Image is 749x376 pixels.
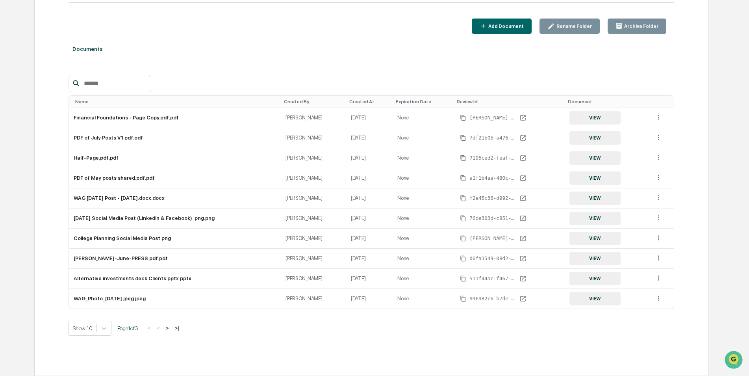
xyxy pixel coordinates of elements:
button: Copy Id [458,173,468,183]
button: Copy Id [458,294,468,303]
td: [DATE] [346,289,393,309]
td: College Planning Social Media Post.png [69,229,281,249]
span: a1f1b4aa-480c-456b-94f4-5322ec6c2c3c [469,175,517,181]
a: 🖐️Preclearance [5,96,54,110]
td: None [393,269,454,289]
td: [DATE] [346,128,393,148]
td: [DATE] [346,229,393,249]
div: Add Document [487,24,524,29]
button: Copy Id [458,194,468,203]
div: Archive Folder [623,24,658,29]
td: None [393,168,454,188]
span: f2e45c36-d992-4944-a549-dee745c2df3f [469,195,517,201]
span: Data Lookup [16,114,50,122]
button: Copy Id [458,113,468,123]
td: [DATE] [346,269,393,289]
span: 7df21b05-a476-46a3-adf8-06a2ff8be08e [469,135,517,141]
div: Start new chat [27,60,129,68]
td: [DATE] [346,249,393,269]
button: VIEW [569,111,621,125]
a: View Review [518,133,528,143]
a: View Review [518,274,528,283]
a: Powered byPylon [56,133,95,140]
span: Pylon [78,134,95,140]
div: 🗄️ [57,100,63,106]
a: View Review [518,113,528,123]
span: 7195ced2-feaf-4473-9852-0c082f6c56b0 [469,155,517,161]
div: Toggle SortBy [656,99,671,104]
td: Alternative investments deck Clients.pptx.pptx [69,269,281,289]
td: None [393,108,454,128]
td: [DATE] [346,208,393,229]
td: [DATE] [346,168,393,188]
td: [DATE] [346,108,393,128]
button: VIEW [569,252,621,265]
button: Rename Folder [540,19,600,34]
td: [PERSON_NAME] [281,108,346,128]
td: None [393,229,454,249]
span: Page 1 of 3 [117,325,138,331]
span: WILK-00001 [469,235,517,242]
div: Toggle SortBy [349,99,389,104]
td: [PERSON_NAME] [281,128,346,148]
span: Preclearance [16,99,51,107]
td: [PERSON_NAME] [281,269,346,289]
td: [DATE] [346,188,393,208]
span: Attestations [65,99,98,107]
td: [PERSON_NAME] [281,188,346,208]
div: Rename Folder [555,24,592,29]
div: We're available if you need us! [27,68,100,74]
td: [PERSON_NAME]-June-PRESS.pdf.pdf [69,249,281,269]
td: None [393,249,454,269]
span: 511f44ac-f467-49e9-946d-3515ac210c2a [469,275,517,282]
a: View Review [518,173,528,183]
td: None [393,128,454,148]
td: Half-Page.pdf.pdf [69,148,281,168]
span: 996982c6-b7de-439d-ae9b-f7e97252dc80 [469,296,517,302]
button: Archive Folder [608,19,667,34]
div: Documents [69,38,675,60]
td: Financial Foundations - Page Copy.pdf.pdf [69,108,281,128]
td: [PERSON_NAME] [281,148,346,168]
td: [PERSON_NAME] [281,289,346,309]
a: View Review [518,153,528,163]
td: WAG [DATE] Post - [DATE].docx.docx [69,188,281,208]
button: < [154,325,162,331]
td: WAG_Photo_[DATE].jpeg.jpeg [69,289,281,309]
button: Copy Id [458,133,468,143]
div: Toggle SortBy [284,99,343,104]
td: None [393,208,454,229]
button: Copy Id [458,214,468,223]
span: WILK-00007 [469,115,517,121]
a: 🔎Data Lookup [5,111,53,125]
td: [DATE] [346,148,393,168]
button: VIEW [569,171,621,185]
td: None [393,188,454,208]
td: None [393,148,454,168]
button: >| [172,325,181,331]
td: [PERSON_NAME] [281,168,346,188]
div: Toggle SortBy [568,99,647,104]
img: 1746055101610-c473b297-6a78-478c-a979-82029cc54cd1 [8,60,22,74]
iframe: Open customer support [724,350,745,371]
button: VIEW [569,292,621,305]
button: |< [144,325,153,331]
a: View Review [518,234,528,243]
span: d6fa3549-08d2-49aa-a70d-8795078a011c [469,255,517,262]
div: Toggle SortBy [75,99,278,104]
button: > [163,325,171,331]
button: VIEW [569,272,621,285]
a: View Review [518,194,528,203]
td: PDF of July Posts V1.pdf.pdf [69,128,281,148]
button: VIEW [569,232,621,245]
div: Toggle SortBy [396,99,451,104]
button: Add Document [472,19,532,34]
button: Copy Id [458,234,468,243]
a: View Review [518,254,528,263]
td: [PERSON_NAME] [281,249,346,269]
button: VIEW [569,151,621,165]
span: 76de303d-c851-4efa-84ea-4be9dbf4c2b3 [469,215,517,222]
button: VIEW [569,131,621,145]
td: [PERSON_NAME] [281,229,346,249]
